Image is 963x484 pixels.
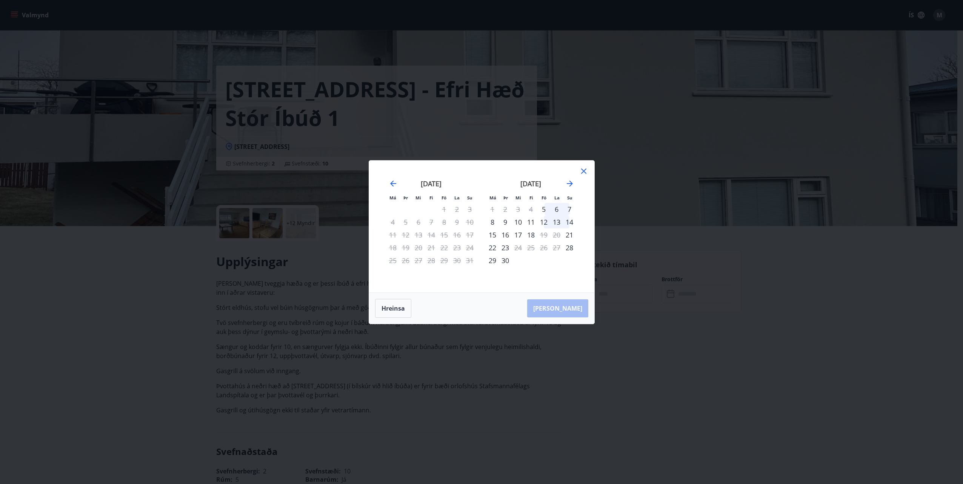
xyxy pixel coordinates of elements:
td: Not available. föstudagur, 1. ágúst 2025 [438,203,451,216]
td: mánudagur, 22. september 2025 [486,241,499,254]
div: 16 [499,228,512,241]
td: laugardagur, 13. september 2025 [550,216,563,228]
td: Not available. laugardagur, 30. ágúst 2025 [451,254,463,267]
td: Not available. fimmtudagur, 25. september 2025 [525,241,537,254]
div: 14 [563,216,576,228]
td: Not available. fimmtudagur, 28. ágúst 2025 [425,254,438,267]
td: Not available. miðvikudagur, 24. september 2025 [512,241,525,254]
td: mánudagur, 15. september 2025 [486,228,499,241]
td: Not available. sunnudagur, 31. ágúst 2025 [463,254,476,267]
small: Fö [541,195,546,201]
td: Not available. þriðjudagur, 5. ágúst 2025 [399,216,412,228]
td: föstudagur, 5. september 2025 [537,203,550,216]
td: Not available. mánudagur, 25. ágúst 2025 [386,254,399,267]
td: Not available. föstudagur, 22. ágúst 2025 [438,241,451,254]
div: 13 [550,216,563,228]
td: fimmtudagur, 11. september 2025 [525,216,537,228]
td: Not available. þriðjudagur, 2. september 2025 [499,203,512,216]
div: Aðeins útritun í boði [537,228,550,241]
td: fimmtudagur, 18. september 2025 [525,228,537,241]
td: Not available. þriðjudagur, 26. ágúst 2025 [399,254,412,267]
td: Not available. föstudagur, 26. september 2025 [537,241,550,254]
td: þriðjudagur, 23. september 2025 [499,241,512,254]
td: sunnudagur, 21. september 2025 [563,228,576,241]
small: La [554,195,560,201]
div: 17 [512,228,525,241]
div: Aðeins innritun í boði [537,203,550,216]
td: Not available. laugardagur, 20. september 2025 [550,228,563,241]
td: laugardagur, 6. september 2025 [550,203,563,216]
small: Fi [429,195,433,201]
div: Move forward to switch to the next month. [565,179,574,188]
div: 30 [499,254,512,267]
button: Hreinsa [375,299,411,318]
td: Not available. fimmtudagur, 4. september 2025 [525,203,537,216]
td: miðvikudagur, 17. september 2025 [512,228,525,241]
div: 6 [550,203,563,216]
td: Not available. laugardagur, 16. ágúst 2025 [451,228,463,241]
small: Su [567,195,572,201]
div: 18 [525,228,537,241]
td: Not available. mánudagur, 1. september 2025 [486,203,499,216]
td: Not available. miðvikudagur, 6. ágúst 2025 [412,216,425,228]
div: 22 [486,241,499,254]
td: sunnudagur, 28. september 2025 [563,241,576,254]
td: mánudagur, 8. september 2025 [486,216,499,228]
div: 29 [486,254,499,267]
td: Not available. mánudagur, 11. ágúst 2025 [386,228,399,241]
td: Not available. fimmtudagur, 14. ágúst 2025 [425,228,438,241]
div: 9 [499,216,512,228]
small: Þr [403,195,408,201]
td: Not available. laugardagur, 27. september 2025 [550,241,563,254]
div: 12 [537,216,550,228]
td: Not available. miðvikudagur, 20. ágúst 2025 [412,241,425,254]
small: Su [467,195,472,201]
td: Not available. miðvikudagur, 13. ágúst 2025 [412,228,425,241]
td: Not available. föstudagur, 15. ágúst 2025 [438,228,451,241]
td: Not available. miðvikudagur, 27. ágúst 2025 [412,254,425,267]
strong: [DATE] [421,179,442,188]
td: Not available. fimmtudagur, 7. ágúst 2025 [425,216,438,228]
td: Not available. mánudagur, 4. ágúst 2025 [386,216,399,228]
td: Not available. fimmtudagur, 21. ágúst 2025 [425,241,438,254]
div: 7 [563,203,576,216]
td: Not available. föstudagur, 8. ágúst 2025 [438,216,451,228]
td: þriðjudagur, 30. september 2025 [499,254,512,267]
td: Not available. laugardagur, 2. ágúst 2025 [451,203,463,216]
td: Not available. föstudagur, 19. september 2025 [537,228,550,241]
td: þriðjudagur, 16. september 2025 [499,228,512,241]
td: Not available. þriðjudagur, 12. ágúst 2025 [399,228,412,241]
div: 10 [512,216,525,228]
div: 23 [499,241,512,254]
div: 11 [525,216,537,228]
div: 8 [486,216,499,228]
small: Þr [503,195,508,201]
td: sunnudagur, 7. september 2025 [563,203,576,216]
td: Not available. sunnudagur, 3. ágúst 2025 [463,203,476,216]
div: Calendar [378,170,585,283]
td: sunnudagur, 14. september 2025 [563,216,576,228]
td: Not available. sunnudagur, 10. ágúst 2025 [463,216,476,228]
div: Aðeins útritun í boði [512,241,525,254]
small: Má [489,195,496,201]
td: miðvikudagur, 10. september 2025 [512,216,525,228]
small: Mi [515,195,521,201]
td: Not available. miðvikudagur, 3. september 2025 [512,203,525,216]
td: Not available. sunnudagur, 17. ágúst 2025 [463,228,476,241]
div: Aðeins innritun í boði [563,241,576,254]
td: Not available. föstudagur, 29. ágúst 2025 [438,254,451,267]
td: Not available. mánudagur, 18. ágúst 2025 [386,241,399,254]
div: 15 [486,228,499,241]
td: þriðjudagur, 9. september 2025 [499,216,512,228]
td: mánudagur, 29. september 2025 [486,254,499,267]
small: La [454,195,460,201]
small: Má [389,195,396,201]
strong: [DATE] [520,179,541,188]
small: Fi [529,195,533,201]
td: Not available. sunnudagur, 24. ágúst 2025 [463,241,476,254]
td: föstudagur, 12. september 2025 [537,216,550,228]
td: Not available. þriðjudagur, 19. ágúst 2025 [399,241,412,254]
div: Aðeins innritun í boði [563,228,576,241]
div: Move backward to switch to the previous month. [389,179,398,188]
td: Not available. laugardagur, 9. ágúst 2025 [451,216,463,228]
